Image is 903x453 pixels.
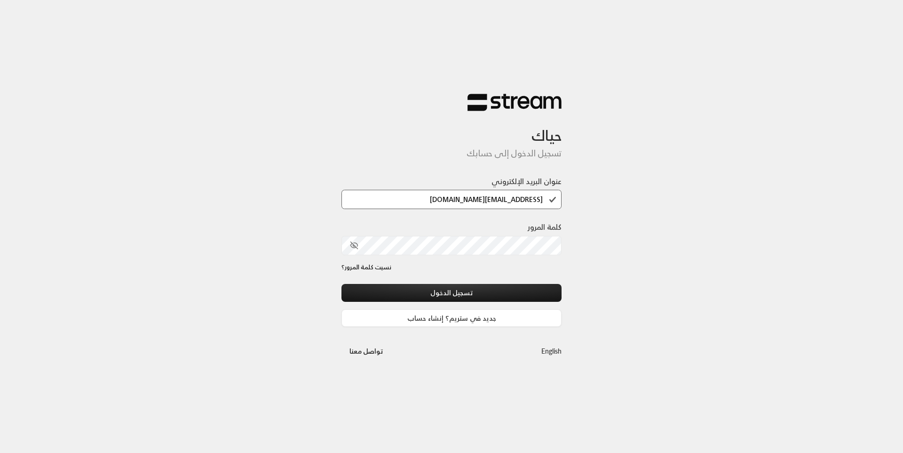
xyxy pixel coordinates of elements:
[341,112,562,144] h3: حياك
[528,221,562,233] label: كلمة المرور
[341,190,562,209] input: اكتب بريدك الإلكتروني هنا
[341,148,562,159] h5: تسجيل الدخول إلى حسابك
[467,93,562,112] img: Stream Logo
[341,284,562,301] button: تسجيل الدخول
[491,176,562,187] label: عنوان البريد الإلكتروني
[346,237,362,253] button: toggle password visibility
[341,263,391,272] a: نسيت كلمة المرور؟
[341,309,562,327] a: جديد في ستريم؟ إنشاء حساب
[341,345,391,357] a: تواصل معنا
[541,342,562,360] a: English
[341,342,391,360] button: تواصل معنا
